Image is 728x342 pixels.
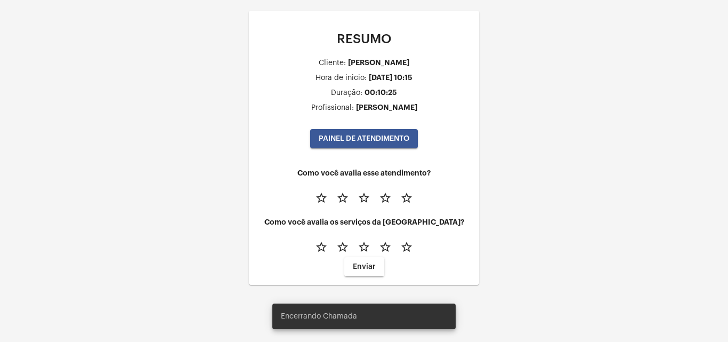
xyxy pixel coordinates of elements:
span: Enviar [353,263,376,271]
div: [PERSON_NAME] [356,104,417,112]
mat-icon: star_border [336,192,349,204]
mat-icon: star_border [379,241,392,253]
mat-icon: star_border [358,192,370,204]
div: Hora de inicio: [316,74,367,82]
mat-icon: star_border [379,192,392,204]
div: [PERSON_NAME] [348,59,409,67]
div: Profissional: [311,104,354,112]
div: Duração: [331,89,362,97]
h4: Como você avalia os serviços da [GEOGRAPHIC_DATA]? [257,218,471,226]
mat-icon: star_border [400,192,413,204]
mat-icon: star_border [315,192,328,204]
div: [DATE] 10:15 [369,74,412,82]
span: PAINEL DE ATENDIMENTO [319,135,409,142]
mat-icon: star_border [315,241,328,253]
button: PAINEL DE ATENDIMENTO [310,129,418,148]
div: Cliente: [319,59,346,67]
div: 00:10:25 [365,89,397,97]
mat-icon: star_border [400,241,413,253]
button: Enviar [344,257,384,276]
p: RESUMO [257,32,471,46]
h4: Como você avalia esse atendimento? [257,169,471,177]
span: Encerrando Chamada [281,311,357,322]
mat-icon: star_border [336,241,349,253]
mat-icon: star_border [358,241,370,253]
